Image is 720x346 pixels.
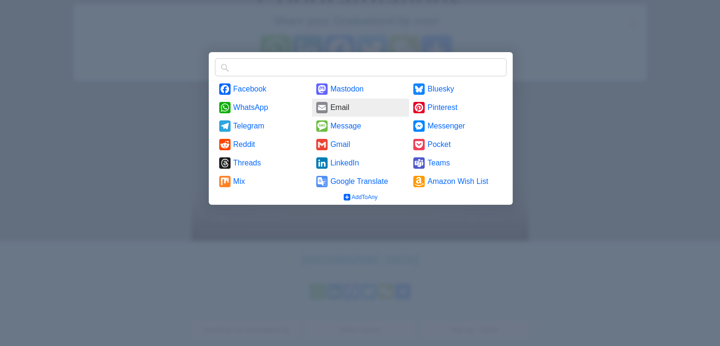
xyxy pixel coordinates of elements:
[215,80,312,98] a: Facebook
[312,99,409,117] a: Email
[215,136,312,154] a: Reddit
[215,154,312,172] a: Threads
[209,52,513,205] div: Share
[409,136,506,154] a: Pocket
[409,80,506,98] a: Bluesky
[312,136,409,154] a: Gmail
[409,117,506,135] a: Messenger
[215,173,312,191] a: Mix
[215,117,312,135] a: Telegram
[337,190,384,204] a: AddToAny
[409,154,506,172] a: Teams
[312,117,409,135] a: Message
[215,99,312,117] a: WhatsApp
[409,99,506,117] a: Pinterest
[409,173,506,191] a: Amazon Wish List
[312,173,409,191] a: Google Translate
[312,80,409,98] a: Mastodon
[312,154,409,172] a: LinkedIn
